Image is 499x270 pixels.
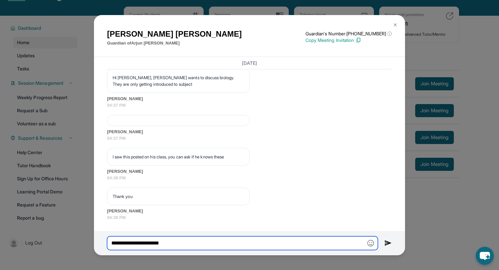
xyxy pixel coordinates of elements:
[107,208,392,214] span: [PERSON_NAME]
[305,37,392,44] p: Copy Meeting Invitation
[107,135,392,142] span: 04:37 PM
[305,30,392,37] p: Guardian's Number: [PHONE_NUMBER]
[107,168,392,175] span: [PERSON_NAME]
[107,129,392,135] span: [PERSON_NAME]
[107,214,392,221] span: 04:38 PM
[476,247,494,265] button: chat-button
[367,240,374,246] img: Emoji
[107,60,392,66] h3: [DATE]
[355,37,361,43] img: Copy Icon
[387,30,392,37] span: ⓘ
[107,102,392,109] span: 04:37 PM
[113,193,244,200] p: Thank you
[113,153,244,160] p: I saw this posted on his class, you can ask if he knows these
[107,175,392,181] span: 04:38 PM
[107,28,242,40] h1: [PERSON_NAME] [PERSON_NAME]
[113,74,244,87] p: Hi [PERSON_NAME], [PERSON_NAME] wants to discuss biology. They are only getting introduced to sub...
[384,239,392,247] img: Send icon
[107,96,392,102] span: [PERSON_NAME]
[393,22,398,27] img: Close Icon
[107,40,242,46] p: Guardian of Arjun [PERSON_NAME]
